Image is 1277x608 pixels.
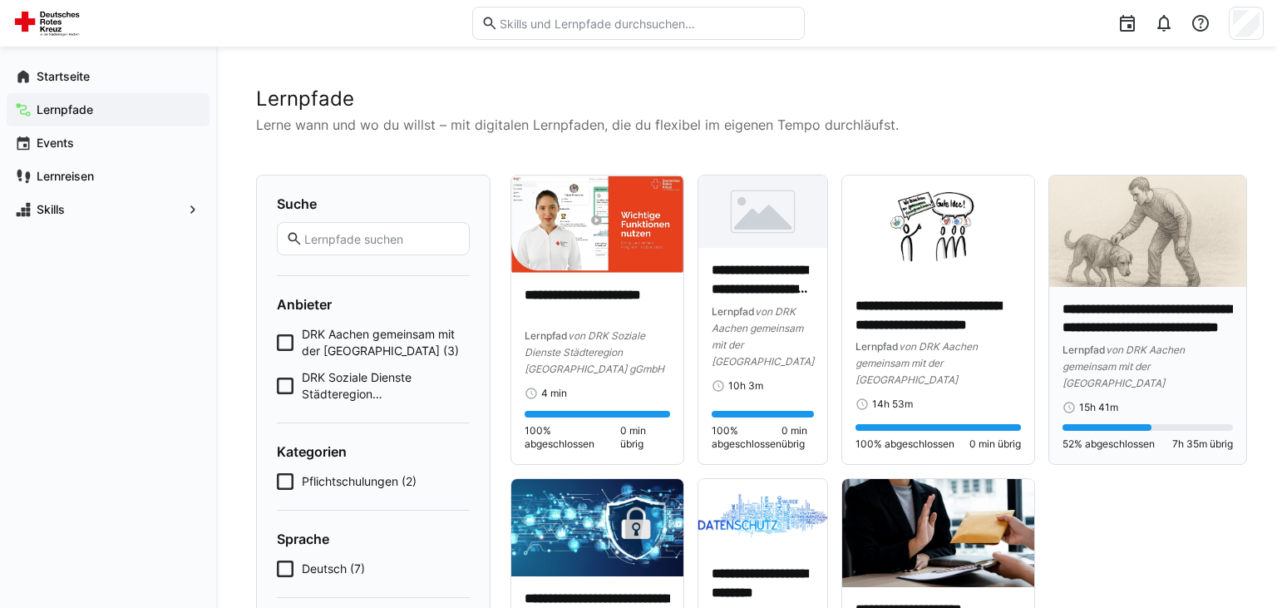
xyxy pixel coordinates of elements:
span: Pflichtschulungen (2) [302,473,417,490]
img: image [511,479,683,576]
span: von DRK Aachen gemeinsam mit der [GEOGRAPHIC_DATA] [1063,344,1185,389]
p: Lerne wann und wo du willst – mit digitalen Lernpfaden, die du flexibel im eigenen Tempo durchläu... [256,115,1237,135]
span: DRK Soziale Dienste Städteregion [GEOGRAPHIC_DATA] gGmbH (4) [302,369,470,403]
span: Lernpfad [525,329,568,342]
h4: Suche [277,195,470,212]
span: DRK Aachen gemeinsam mit der [GEOGRAPHIC_DATA] (3) [302,326,470,359]
span: 0 min übrig [620,424,670,451]
img: image [1049,175,1246,287]
span: 0 min übrig [969,437,1021,451]
h4: Anbieter [277,296,470,313]
span: 4 min [541,387,567,400]
h4: Sprache [277,531,470,547]
span: von DRK Soziale Dienste Städteregion [GEOGRAPHIC_DATA] gGmbH [525,329,664,375]
img: image [842,175,1034,284]
span: 7h 35m übrig [1172,437,1233,451]
img: image [698,175,827,248]
span: Lernpfad [1063,344,1106,356]
span: Deutsch (7) [302,561,365,577]
span: 100% abgeschlossen [525,424,620,451]
img: image [698,479,827,551]
span: 15h 41m [1079,401,1118,414]
span: von DRK Aachen gemeinsam mit der [GEOGRAPHIC_DATA] [712,305,814,368]
span: 14h 53m [872,398,913,411]
input: Lernpfade suchen [303,231,461,246]
h2: Lernpfade [256,87,1237,111]
span: 100% abgeschlossen [855,437,954,451]
span: von DRK Aachen gemeinsam mit der [GEOGRAPHIC_DATA] [855,340,978,386]
h4: Kategorien [277,443,470,460]
img: image [842,479,1034,587]
input: Skills und Lernpfade durchsuchen… [498,16,796,31]
span: Lernpfad [855,340,899,353]
span: 10h 3m [728,379,763,393]
span: 0 min übrig [781,424,814,451]
img: image [511,175,683,273]
span: 100% abgeschlossen [712,424,781,451]
span: 52% abgeschlossen [1063,437,1155,451]
span: Lernpfad [712,305,755,318]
